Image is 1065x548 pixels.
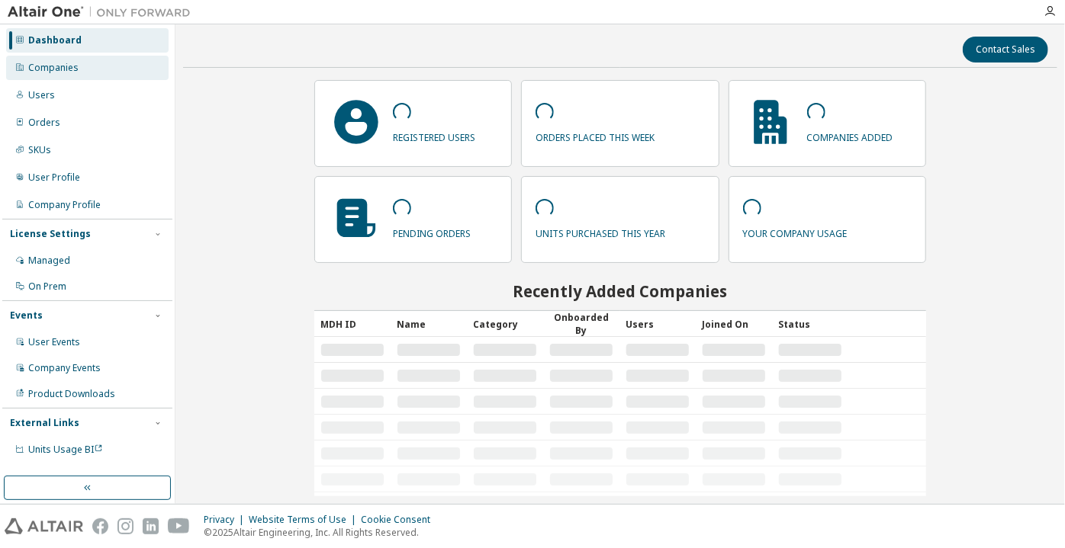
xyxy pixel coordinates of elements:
div: SKUs [28,144,51,156]
img: youtube.svg [168,518,190,534]
div: License Settings [10,228,91,240]
div: Status [778,312,842,336]
div: Company Events [28,362,101,374]
img: linkedin.svg [143,518,159,534]
button: Contact Sales [963,37,1048,62]
div: External Links [10,417,79,429]
div: Companies [28,62,79,74]
p: orders placed this week [536,127,655,144]
div: Orders [28,117,60,129]
div: Joined On [702,312,766,336]
div: Users [28,89,55,101]
div: Name [397,312,461,336]
img: altair_logo.svg [5,518,83,534]
div: Company Profile [28,199,101,211]
div: Users [626,312,690,336]
div: User Events [28,336,80,348]
p: units purchased this year [536,223,665,240]
div: Managed [28,255,70,267]
div: On Prem [28,280,66,293]
div: Product Downloads [28,388,115,400]
div: Website Terms of Use [249,514,361,526]
div: Onboarded By [549,311,613,337]
p: your company usage [743,223,848,240]
span: Units Usage BI [28,443,103,456]
div: Privacy [204,514,249,526]
img: instagram.svg [117,518,134,534]
p: companies added [807,127,893,144]
div: User Profile [28,171,80,184]
div: Dashboard [28,34,82,46]
p: © 2025 Altair Engineering, Inc. All Rights Reserved. [204,526,439,539]
img: Altair One [8,5,198,20]
h2: Recently Added Companies [314,281,926,301]
p: pending orders [393,223,471,240]
div: MDH ID [320,312,384,336]
div: Cookie Consent [361,514,439,526]
p: registered users [393,127,475,144]
img: facebook.svg [92,518,108,534]
div: Category [473,312,537,336]
div: Events [10,309,43,322]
